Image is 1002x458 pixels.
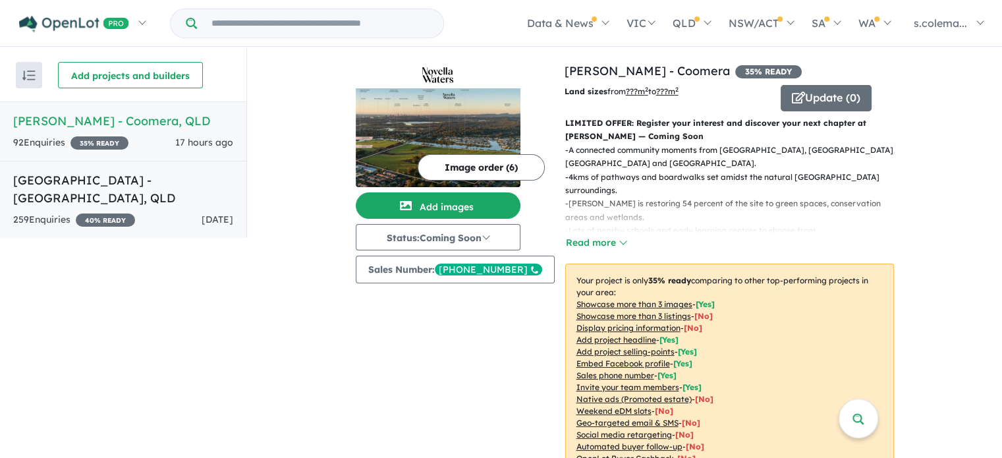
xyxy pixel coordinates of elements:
u: Sales phone number [576,370,654,380]
button: Add projects and builders [58,62,203,88]
button: Read more [565,235,627,250]
u: ??? m [626,86,648,96]
u: Add project headline [576,335,656,345]
span: [ Yes ] [682,382,702,392]
span: [No] [682,418,700,428]
u: Geo-targeted email & SMS [576,418,679,428]
h5: [PERSON_NAME] - Coomera , QLD [13,112,233,130]
h5: [GEOGRAPHIC_DATA] - [GEOGRAPHIC_DATA] , QLD [13,171,233,207]
u: ???m [656,86,679,96]
u: Embed Facebook profile [576,358,670,368]
img: sort.svg [22,71,36,80]
span: s.colema... [914,16,967,30]
span: 40 % READY [76,214,135,227]
u: Display pricing information [576,323,681,333]
a: [PERSON_NAME] - Coomera [565,63,730,78]
span: 35 % READY [70,136,128,150]
span: [ No ] [684,323,702,333]
sup: 2 [645,86,648,93]
button: Status:Coming Soon [356,224,520,250]
p: - A connected community moments from [GEOGRAPHIC_DATA], [GEOGRAPHIC_DATA], [GEOGRAPHIC_DATA] and ... [565,144,905,171]
p: - Lots of nearby schools and early learning centres to choose from. [565,224,905,237]
span: [No] [695,394,713,404]
p: - 4kms of pathways and boardwalks set amidst the natural [GEOGRAPHIC_DATA] surroundings. [565,171,905,198]
b: Land sizes [565,86,607,96]
p: LIMITED OFFER: Register your interest and discover your next chapter at [PERSON_NAME] — Coming Soon [565,117,894,144]
img: Openlot PRO Logo White [19,16,129,32]
span: [No] [686,442,704,451]
span: [ No ] [694,311,713,321]
b: 35 % ready [648,275,691,285]
span: [ Yes ] [673,358,692,368]
div: 259 Enquir ies [13,212,135,228]
u: Showcase more than 3 images [576,299,692,309]
u: Showcase more than 3 listings [576,311,691,321]
span: [ Yes ] [678,347,697,357]
u: Native ads (Promoted estate) [576,394,692,404]
span: to [648,86,679,96]
span: [DATE] [202,214,233,225]
div: 92 Enquir ies [13,135,128,151]
span: [ Yes ] [696,299,715,309]
img: Novella Waters - Coomera Logo [361,67,515,83]
div: [PHONE_NUMBER] [435,264,542,275]
button: Add images [356,192,520,219]
u: Add project selling-points [576,347,675,357]
span: [No] [655,406,673,416]
input: Try estate name, suburb, builder or developer [200,9,441,38]
a: Novella Waters - Coomera LogoNovella Waters - Coomera [356,62,520,187]
u: Automated buyer follow-up [576,442,682,451]
u: Invite your team members [576,382,679,392]
button: Sales Number:[PHONE_NUMBER] [356,256,555,283]
span: [No] [675,430,694,440]
button: Update (0) [781,85,872,111]
p: from [565,85,771,98]
p: - [PERSON_NAME] is restoring 54 percent of the site to green spaces, conservation areas and wetla... [565,197,905,224]
u: Weekend eDM slots [576,406,652,416]
span: 35 % READY [735,65,802,78]
span: [ Yes ] [659,335,679,345]
img: Novella Waters - Coomera [356,88,520,187]
button: Image order (6) [418,154,545,181]
span: 17 hours ago [175,136,233,148]
u: Social media retargeting [576,430,672,440]
sup: 2 [675,86,679,93]
span: [ Yes ] [657,370,677,380]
